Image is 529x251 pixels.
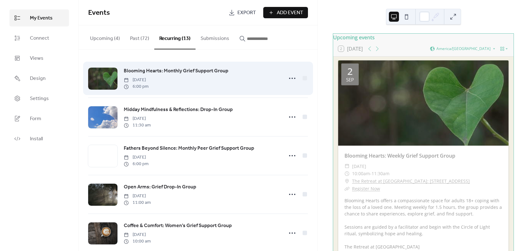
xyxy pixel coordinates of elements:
span: Fathers Beyond Silence: Monthly Peer Grief Support Group [124,145,254,152]
span: Open Arms: Grief Drop-In Group [124,183,196,191]
span: Views [30,55,43,62]
button: Add Event [263,7,308,18]
span: Events [88,6,110,20]
a: Install [9,130,69,147]
a: Design [9,70,69,87]
span: Install [30,135,43,143]
button: Upcoming (4) [85,25,125,49]
a: Connect [9,30,69,47]
span: - [370,170,372,177]
span: 10:00am [352,170,370,177]
div: ​ [344,163,350,170]
a: Open Arms: Grief Drop-In Group [124,183,196,191]
span: Form [30,115,41,123]
span: 6:00 pm [124,83,149,90]
button: Past (72) [125,25,154,49]
span: My Events [30,14,53,22]
button: Submissions [196,25,234,49]
span: 10:00 am [124,238,151,245]
div: Upcoming events [333,34,514,41]
a: Midday Mindfulness & Reflections: Drop-In Group [124,106,233,114]
div: ​ [344,177,350,185]
span: Design [30,75,46,82]
span: 11:30 am [124,122,151,129]
a: The Retreat at [GEOGRAPHIC_DATA]: [STREET_ADDRESS] [352,177,470,185]
a: Export [224,7,261,18]
div: 2 [347,67,353,76]
span: [DATE] [124,231,151,238]
a: Register Now [352,186,380,192]
div: ​ [344,170,350,177]
a: My Events [9,9,69,26]
div: Sep [346,77,354,82]
span: [DATE] [124,193,151,199]
button: Recurring (13) [154,25,196,49]
a: Form [9,110,69,127]
span: Add Event [277,9,303,17]
span: [DATE] [124,115,151,122]
span: Settings [30,95,49,103]
span: Export [237,9,256,17]
span: [DATE] [352,163,366,170]
a: Settings [9,90,69,107]
a: Views [9,50,69,67]
span: America/[GEOGRAPHIC_DATA] [436,47,491,51]
span: 11:30am [372,170,390,177]
span: [DATE] [124,77,149,83]
span: 6:00 pm [124,161,149,167]
span: 11:00 am [124,199,151,206]
a: Fathers Beyond Silence: Monthly Peer Grief Support Group [124,144,254,153]
a: Blooming Hearts: Weekly Grief Support Group [344,152,455,159]
span: Connect [30,35,49,42]
div: ​ [344,185,350,192]
a: Coffee & Comfort: Women's Grief Support Group [124,222,232,230]
span: [DATE] [124,154,149,161]
a: Blooming Hearts: Monthly Grief Support Group [124,67,228,75]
